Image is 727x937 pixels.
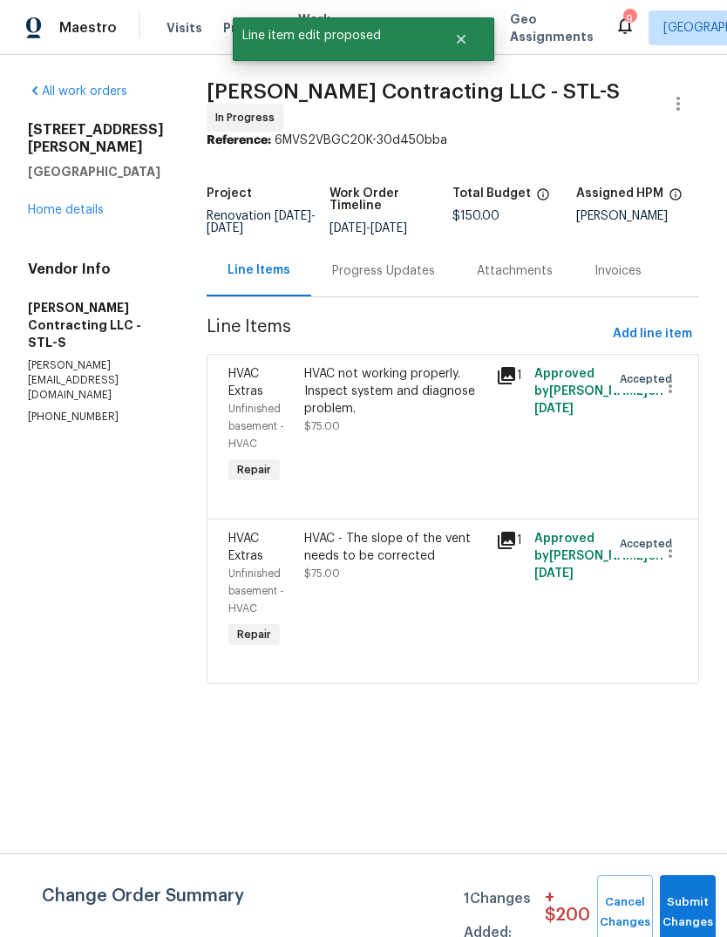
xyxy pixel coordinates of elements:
div: HVAC - The slope of the vent needs to be corrected [304,530,486,565]
a: Home details [28,204,104,216]
h5: [GEOGRAPHIC_DATA] [28,163,165,180]
span: Renovation [207,210,316,234]
h5: Total Budget [452,187,531,200]
div: Line Items [228,261,290,279]
div: HVAC not working properly. Inspect system and diagnose problem. [304,365,486,418]
h5: Assigned HPM [576,187,663,200]
span: The total cost of line items that have been proposed by Opendoor. This sum includes line items th... [536,187,550,210]
div: 9 [623,10,635,28]
div: 1 [496,530,524,551]
span: $150.00 [452,210,499,222]
span: [DATE] [534,403,574,415]
div: 6MVS2VBGC20K-30d450bba [207,132,699,149]
span: [DATE] [330,222,366,234]
a: All work orders [28,85,127,98]
span: - [207,210,316,234]
div: Attachments [477,262,553,280]
span: The hpm assigned to this work order. [669,187,683,210]
button: Add line item [606,318,699,350]
span: [PERSON_NAME] Contracting LLC - STL-S [207,81,620,102]
span: Visits [166,19,202,37]
h4: Vendor Info [28,261,165,278]
button: Close [432,22,490,57]
b: Reference: [207,134,271,146]
span: [DATE] [275,210,311,222]
h5: [PERSON_NAME] Contracting LLC - STL-S [28,299,165,351]
div: Progress Updates [332,262,435,280]
h5: Project [207,187,252,200]
span: [DATE] [370,222,407,234]
span: Projects [223,19,277,37]
span: Accepted [620,535,679,553]
span: Work Orders [298,10,343,45]
span: Repair [230,461,278,479]
span: [DATE] [207,222,243,234]
span: $75.00 [304,568,340,579]
span: Geo Assignments [510,10,594,45]
h2: [STREET_ADDRESS][PERSON_NAME] [28,121,165,156]
span: Line Items [207,318,606,350]
div: 1 [496,365,524,386]
p: [PERSON_NAME][EMAIL_ADDRESS][DOMAIN_NAME] [28,358,165,403]
span: Unfinished basement - HVAC [228,404,284,449]
span: Approved by [PERSON_NAME] on [534,368,663,415]
span: In Progress [215,109,282,126]
h5: Work Order Timeline [330,187,452,212]
p: [PHONE_NUMBER] [28,410,165,424]
span: Approved by [PERSON_NAME] on [534,533,663,580]
span: [DATE] [534,567,574,580]
div: Invoices [595,262,642,280]
span: Repair [230,626,278,643]
div: [PERSON_NAME] [576,210,699,222]
span: Unfinished basement - HVAC [228,568,284,614]
span: Line item edit proposed [233,17,432,54]
span: Add line item [613,323,692,345]
span: - [330,222,407,234]
span: Accepted [620,370,679,388]
span: HVAC Extras [228,368,263,397]
span: HVAC Extras [228,533,263,562]
span: $75.00 [304,421,340,431]
span: Maestro [59,19,117,37]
